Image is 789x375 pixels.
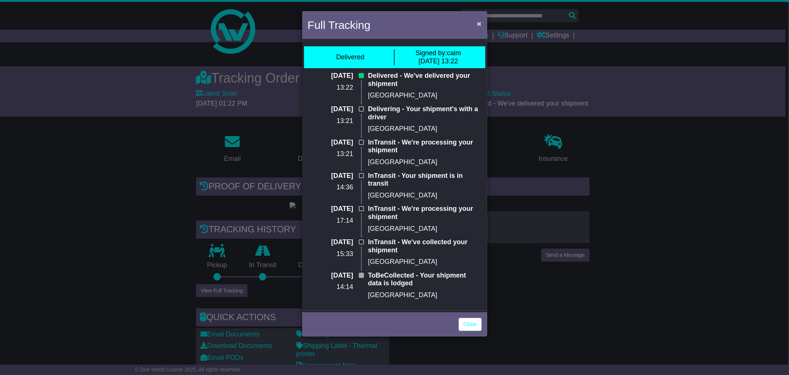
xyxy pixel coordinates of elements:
[368,105,482,121] p: Delivering - Your shipment's with a driver
[415,49,461,65] div: caim [DATE] 13:22
[477,19,481,28] span: ×
[368,225,482,233] p: [GEOGRAPHIC_DATA]
[308,139,353,147] p: [DATE]
[368,272,482,288] p: ToBeCollected - Your shipment data is lodged
[368,158,482,166] p: [GEOGRAPHIC_DATA]
[368,139,482,155] p: InTransit - We're processing your shipment
[368,192,482,200] p: [GEOGRAPHIC_DATA]
[308,272,353,280] p: [DATE]
[473,16,485,31] button: Close
[308,238,353,246] p: [DATE]
[308,117,353,125] p: 13:21
[368,205,482,221] p: InTransit - We're processing your shipment
[308,172,353,180] p: [DATE]
[368,125,482,133] p: [GEOGRAPHIC_DATA]
[308,217,353,225] p: 17:14
[415,49,447,57] span: Signed by:
[368,291,482,299] p: [GEOGRAPHIC_DATA]
[308,250,353,258] p: 15:33
[308,283,353,291] p: 14:14
[308,17,371,33] h4: Full Tracking
[459,318,482,331] a: Close
[308,72,353,80] p: [DATE]
[368,72,482,88] p: Delivered - We've delivered your shipment
[308,205,353,213] p: [DATE]
[336,53,364,62] div: Delivered
[308,183,353,192] p: 14:36
[368,92,482,100] p: [GEOGRAPHIC_DATA]
[308,84,353,92] p: 13:22
[308,150,353,158] p: 13:21
[308,105,353,113] p: [DATE]
[368,238,482,254] p: InTransit - We've collected your shipment
[368,172,482,188] p: InTransit - Your shipment is in transit
[368,258,482,266] p: [GEOGRAPHIC_DATA]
